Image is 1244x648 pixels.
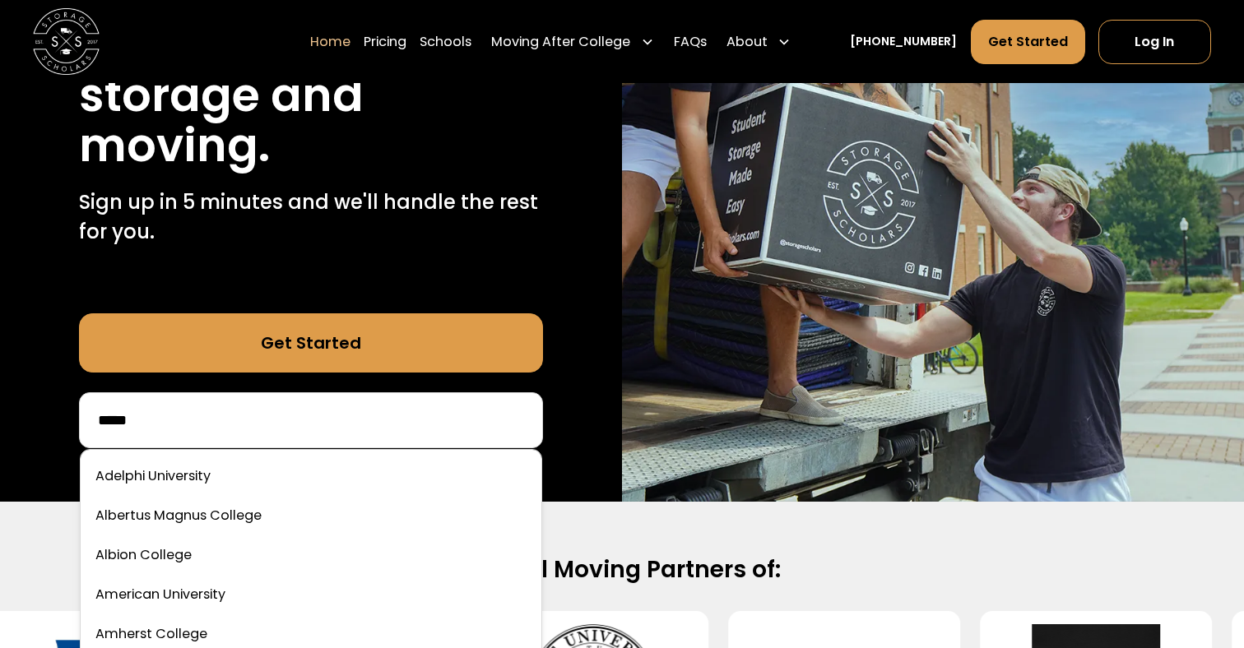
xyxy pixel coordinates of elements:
img: Storage Scholars main logo [33,8,100,75]
a: Log In [1098,19,1211,63]
h1: Stress free student storage and moving. [79,21,543,171]
div: About [726,31,768,51]
a: Get Started [971,19,1085,63]
a: Home [310,18,350,64]
a: Schools [420,18,471,64]
div: Moving After College [485,18,660,64]
h2: Official Moving Partners of: [92,554,1152,585]
a: [PHONE_NUMBER] [850,33,957,50]
div: Moving After College [491,31,630,51]
p: Sign up in 5 minutes and we'll handle the rest for you. [79,187,543,247]
a: Get Started [79,313,543,373]
div: About [720,18,797,64]
a: Pricing [364,18,406,64]
a: home [33,8,100,75]
a: FAQs [674,18,707,64]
